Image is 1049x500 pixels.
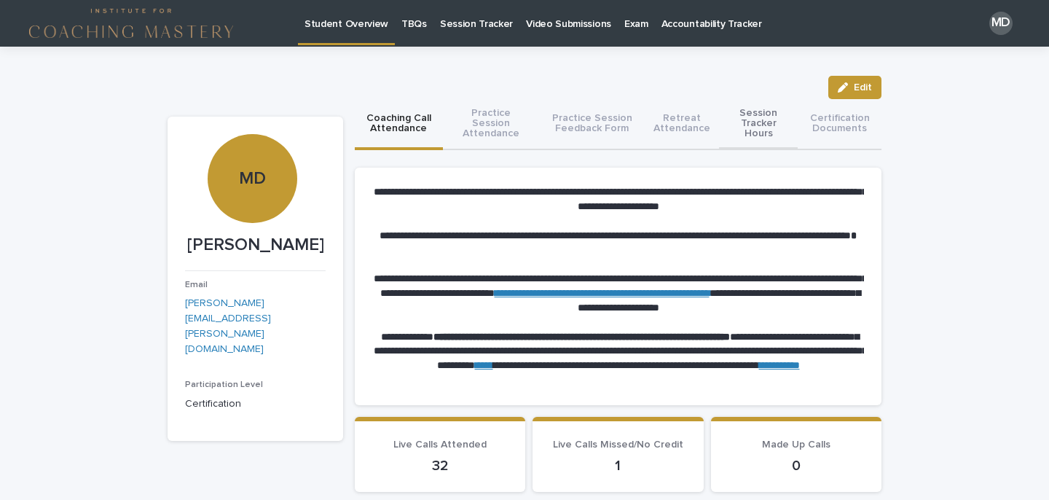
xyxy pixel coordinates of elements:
[645,99,719,150] button: Retreat Attendance
[854,82,872,93] span: Edit
[443,99,539,150] button: Practice Session Attendance
[29,9,233,38] img: 4Rda4GhBQVGiJB9KOzQx
[539,99,645,150] button: Practice Session Feedback Form
[989,12,1013,35] div: MD
[185,380,263,389] span: Participation Level
[728,457,864,474] p: 0
[719,99,798,150] button: Session Tracker Hours
[550,457,685,474] p: 1
[185,281,208,289] span: Email
[372,457,508,474] p: 32
[828,76,881,99] button: Edit
[185,298,271,353] a: [PERSON_NAME][EMAIL_ADDRESS][PERSON_NAME][DOMAIN_NAME]
[553,440,683,450] span: Live Calls Missed/No Credit
[393,440,487,450] span: Live Calls Attended
[798,99,881,150] button: Certification Documents
[762,440,830,450] span: Made Up Calls
[185,397,326,412] p: Certification
[208,79,296,190] div: MD
[185,235,326,256] p: [PERSON_NAME]
[355,99,443,150] button: Coaching Call Attendance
